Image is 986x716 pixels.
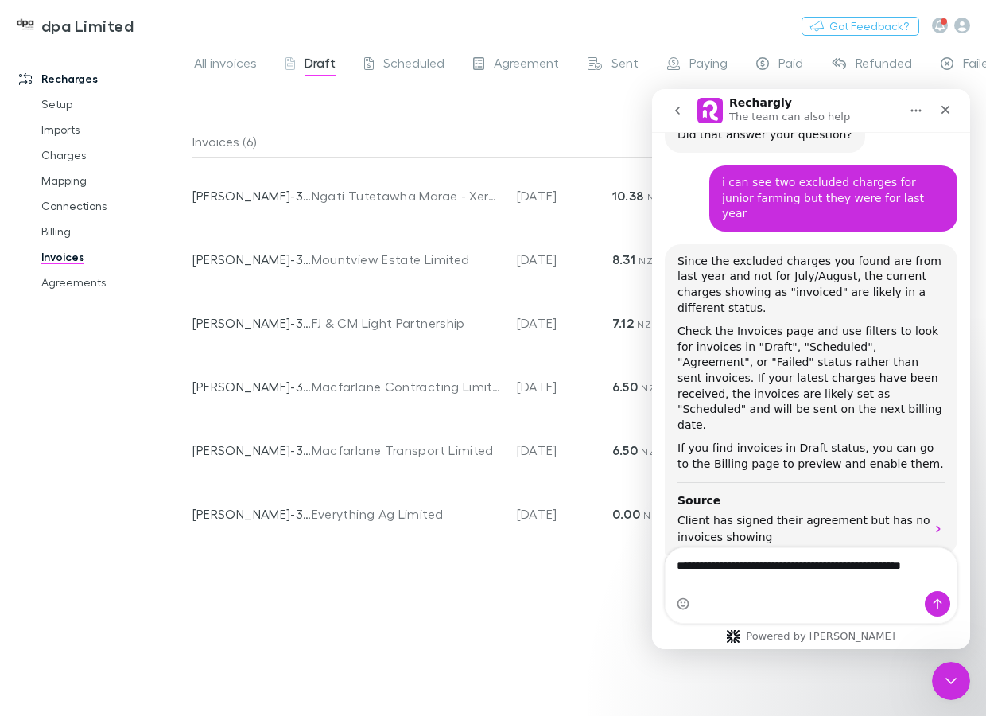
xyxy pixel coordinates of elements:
[612,506,640,522] strong: 0.00
[194,55,257,76] span: All invoices
[305,55,336,76] span: Draft
[856,55,912,76] span: Refunded
[180,476,864,539] div: [PERSON_NAME]-3483Everything Ag Limited[DATE]0.00 NZDDraft
[652,89,970,649] iframe: Intercom live chat
[612,188,644,204] strong: 10.38
[517,186,612,205] p: [DATE]
[25,219,200,244] a: Billing
[802,17,919,36] button: Got Feedback?
[517,250,612,269] p: [DATE]
[192,377,312,396] p: [PERSON_NAME]-3488
[25,91,200,117] a: Setup
[312,441,501,460] div: Macfarlane Transport Limited
[3,66,200,91] a: Recharges
[932,662,970,700] iframe: Intercom live chat
[517,441,612,460] p: [DATE]
[25,168,200,193] a: Mapping
[611,55,639,76] span: Sent
[647,191,669,203] span: NZD
[192,313,312,333] p: [PERSON_NAME]-3484
[16,16,35,35] img: dpa Limited's Logo
[641,446,662,457] span: NZD
[192,186,312,205] p: [PERSON_NAME]-3497
[180,221,864,285] div: [PERSON_NAME]-3486Mountview Estate Limited[DATE]8.31 NZDDraft
[641,382,662,394] span: NZD
[41,16,134,35] h3: dpa Limited
[312,313,501,333] div: FJ & CM Light Partnership
[494,55,559,76] span: Agreement
[180,158,864,221] div: [PERSON_NAME]-3497Ngati Tutetawha Marae - Xero File[DATE]10.38 NZDDraft
[180,412,864,476] div: [PERSON_NAME]-3485Macfarlane Transport Limited[DATE]6.50 NZDDraft
[612,442,638,458] strong: 6.50
[192,504,312,523] p: [PERSON_NAME]-3483
[6,6,143,45] a: dpa Limited
[180,285,864,348] div: [PERSON_NAME]-3484FJ & CM Light Partnership[DATE]7.12 NZDDraft
[25,270,200,295] a: Agreements
[25,193,200,219] a: Connections
[25,142,200,168] a: Charges
[517,377,612,396] p: [DATE]
[312,504,501,523] div: Everything Ag Limited
[637,318,658,330] span: NZD
[689,55,728,76] span: Paying
[180,348,864,412] div: [PERSON_NAME]-3488Macfarlane Contracting Limited[DATE]6.50 NZDDraft
[612,315,634,331] strong: 7.12
[612,251,635,267] strong: 8.31
[383,55,444,76] span: Scheduled
[192,250,312,269] p: [PERSON_NAME]-3486
[25,117,200,142] a: Imports
[312,377,501,396] div: Macfarlane Contracting Limited
[517,504,612,523] p: [DATE]
[312,250,501,269] div: Mountview Estate Limited
[517,313,612,333] p: [DATE]
[639,255,660,267] span: NZD
[643,509,665,521] span: NZD
[192,441,312,460] p: [PERSON_NAME]-3485
[312,186,501,205] div: Ngati Tutetawha Marae - Xero File
[612,379,638,395] strong: 6.50
[778,55,803,76] span: Paid
[25,244,200,270] a: Invoices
